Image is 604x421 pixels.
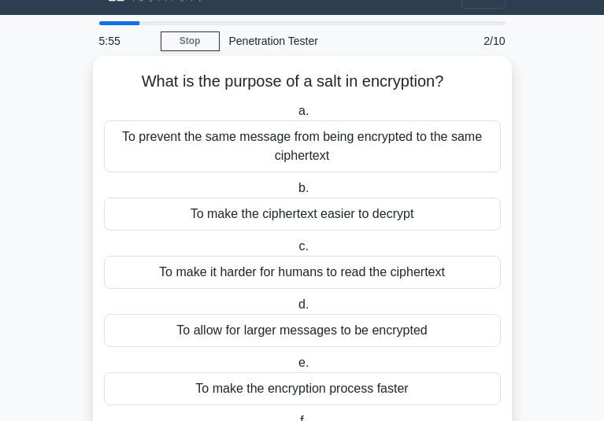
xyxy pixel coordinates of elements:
[104,198,501,231] div: To make the ciphertext easier to decrypt
[161,31,220,51] a: Stop
[298,181,309,194] span: b.
[220,25,444,57] div: Penetration Tester
[104,314,501,347] div: To allow for larger messages to be encrypted
[104,256,501,289] div: To make it harder for humans to read the ciphertext
[104,372,501,405] div: To make the encryption process faster
[90,25,161,57] div: 5:55
[102,72,502,92] h5: What is the purpose of a salt in encryption?
[444,25,515,57] div: 2/10
[299,239,309,253] span: c.
[298,356,309,369] span: e.
[298,104,309,117] span: a.
[104,120,501,172] div: To prevent the same message from being encrypted to the same ciphertext
[298,297,309,311] span: d.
